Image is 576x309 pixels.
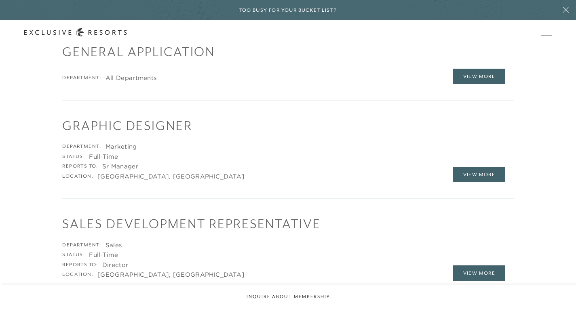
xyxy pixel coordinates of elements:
h1: Graphic Designer [62,117,513,135]
a: View More [453,265,506,281]
a: View More [453,167,506,182]
div: Marketing [105,143,137,151]
a: View More [453,69,506,84]
div: Sr Manager [102,162,138,170]
div: Status: [62,251,85,259]
div: [GEOGRAPHIC_DATA], [GEOGRAPHIC_DATA] [97,271,245,279]
div: Department: [62,143,101,151]
div: Department: [62,74,101,82]
div: Full-Time [89,153,118,161]
div: All Departments [105,74,157,82]
h1: General Application [62,43,513,61]
div: Status: [62,153,85,161]
div: Sales [105,241,122,249]
div: Location: [62,271,93,279]
div: Location: [62,172,93,181]
div: Department: [62,241,101,249]
div: Full-Time [89,251,118,259]
h1: Sales Development Representative [62,215,513,233]
button: Open navigation [541,30,552,36]
div: Reports to: [62,261,98,269]
h6: Too busy for your bucket list? [239,6,337,14]
div: Reports to: [62,162,98,170]
div: Director [102,261,128,269]
div: [GEOGRAPHIC_DATA], [GEOGRAPHIC_DATA] [97,172,245,181]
